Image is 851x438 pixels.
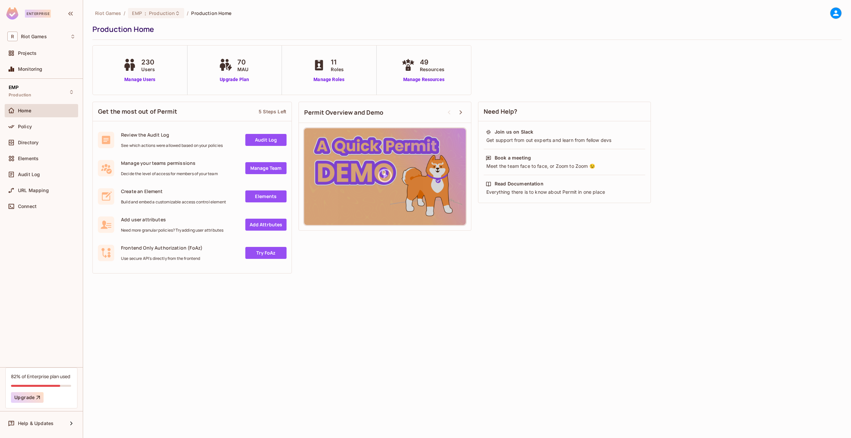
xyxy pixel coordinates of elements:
span: EMP [9,85,19,90]
div: 82% of Enterprise plan used [11,373,70,380]
span: Get the most out of Permit [98,107,177,116]
span: Production [9,92,32,98]
li: / [124,10,125,16]
a: Upgrade Plan [217,76,252,83]
a: Try FoAz [245,247,287,259]
span: 11 [331,57,344,67]
a: Add Attrbutes [245,219,287,231]
a: Manage Users [121,76,158,83]
a: Manage Team [245,162,287,174]
a: Audit Log [245,134,287,146]
span: Need Help? [484,107,518,116]
span: Add user attributes [121,216,223,223]
div: Meet the team face to face, or Zoom to Zoom 😉 [486,163,643,169]
span: Policy [18,124,32,129]
button: Upgrade [11,392,44,403]
div: Get support from out experts and learn from fellow devs [486,137,643,144]
span: Projects [18,51,37,56]
span: R [7,32,18,41]
a: Elements [245,190,287,202]
div: Read Documentation [495,180,544,187]
div: 5 Steps Left [259,108,286,115]
span: Help & Updates [18,421,54,426]
div: Enterprise [25,10,51,18]
span: Frontend Only Authorization (FoAz) [121,245,202,251]
span: Audit Log [18,172,40,177]
span: Roles [331,66,344,73]
span: Decide the level of access for members of your team [121,171,218,176]
span: Manage your teams permissions [121,160,218,166]
span: Workspace: Riot Games [21,34,47,39]
span: Permit Overview and Demo [304,108,384,117]
img: SReyMgAAAABJRU5ErkJggg== [6,7,18,20]
span: Production [149,10,175,16]
span: : [144,11,147,16]
span: Production Home [191,10,231,16]
li: / [187,10,188,16]
span: See which actions were allowed based on your policies [121,143,223,148]
span: Resources [420,66,444,73]
span: MAU [237,66,248,73]
div: Everything there is to know about Permit in one place [486,189,643,195]
span: Home [18,108,32,113]
span: URL Mapping [18,188,49,193]
a: Manage Resources [400,76,448,83]
span: 70 [237,57,248,67]
span: the active workspace [95,10,121,16]
span: EMP [132,10,142,16]
div: Join us on Slack [495,129,533,135]
span: Elements [18,156,39,161]
span: Create an Element [121,188,226,194]
span: 230 [141,57,155,67]
span: 49 [420,57,444,67]
span: Users [141,66,155,73]
a: Manage Roles [311,76,347,83]
div: Book a meeting [495,155,531,161]
span: Monitoring [18,66,43,72]
span: Review the Audit Log [121,132,223,138]
div: Production Home [92,24,838,34]
span: Need more granular policies? Try adding user attributes [121,228,223,233]
span: Use secure API's directly from the frontend [121,256,202,261]
span: Directory [18,140,39,145]
span: Connect [18,204,37,209]
span: Build and embed a customizable access control element [121,199,226,205]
